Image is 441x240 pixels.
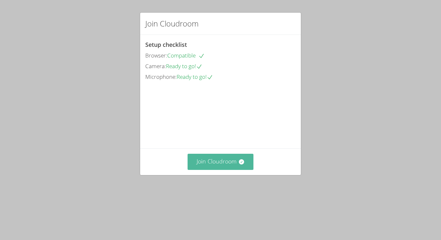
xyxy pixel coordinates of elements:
[167,52,205,59] span: Compatible
[145,18,199,29] h2: Join Cloudroom
[145,52,167,59] span: Browser:
[166,62,202,70] span: Ready to go!
[145,62,166,70] span: Camera:
[145,73,177,80] span: Microphone:
[145,41,187,48] span: Setup checklist
[177,73,213,80] span: Ready to go!
[188,154,254,170] button: Join Cloudroom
